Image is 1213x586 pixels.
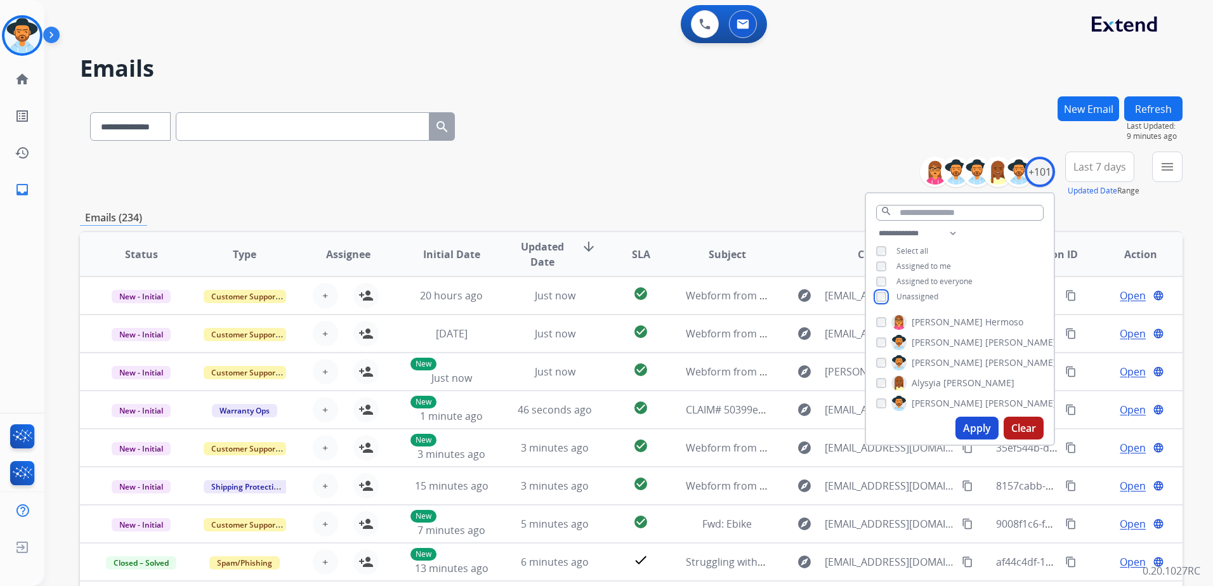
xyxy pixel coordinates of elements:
span: 5 minutes ago [521,517,589,531]
span: Open [1120,288,1146,303]
span: Customer Support [204,518,286,531]
button: + [313,473,338,498]
mat-icon: explore [797,478,812,493]
span: Last Updated: [1127,121,1183,131]
button: + [313,511,338,537]
span: Webform from [PERSON_NAME][EMAIL_ADDRESS][PERSON_NAME][DOMAIN_NAME] on [DATE] [686,365,1131,379]
span: Customer [858,247,907,262]
span: Subject [709,247,746,262]
span: Webform from [EMAIL_ADDRESS][DOMAIN_NAME] on [DATE] [686,289,973,303]
mat-icon: explore [797,288,812,303]
span: 8157cabb-3e1e-4ab4-851e-d526044a2955 [996,479,1193,493]
mat-icon: explore [797,402,812,417]
p: New [410,548,436,561]
mat-icon: content_copy [1065,328,1077,339]
span: Fwd: Ebike [702,517,752,531]
mat-icon: check_circle [633,438,648,453]
span: Webform from [EMAIL_ADDRESS][DOMAIN_NAME] on [DATE] [686,479,973,493]
span: 3 minutes ago [521,479,589,493]
span: New - Initial [112,290,171,303]
span: 3 minutes ago [521,441,589,455]
mat-icon: arrow_downward [581,239,596,254]
mat-icon: person_add [358,364,374,379]
span: Hermoso [985,316,1023,329]
mat-icon: content_copy [1065,442,1077,453]
span: + [322,288,328,303]
span: Open [1120,440,1146,455]
span: [EMAIL_ADDRESS][DOMAIN_NAME] [825,516,955,531]
mat-icon: content_copy [1065,290,1077,301]
p: New [410,396,436,408]
span: Unassigned [896,291,938,302]
mat-icon: content_copy [962,556,973,568]
span: + [322,402,328,417]
mat-icon: content_copy [962,480,973,492]
span: Struggling with content creation? TikTok Creative Center got your back [686,555,1022,569]
span: Shipping Protection [204,480,291,493]
span: Warranty Ops [212,404,277,417]
mat-icon: content_copy [962,518,973,530]
mat-icon: history [15,145,30,160]
mat-icon: person_add [358,440,374,455]
mat-icon: content_copy [1065,518,1077,530]
span: 13 minutes ago [415,561,488,575]
mat-icon: language [1153,442,1164,453]
button: New Email [1058,96,1119,121]
span: + [322,440,328,455]
span: 46 seconds ago [518,403,592,417]
span: Open [1120,478,1146,493]
span: Assigned to everyone [896,276,973,287]
span: Customer Support [204,442,286,455]
span: Last 7 days [1073,164,1126,169]
span: + [322,554,328,570]
span: Closed – Solved [106,556,176,570]
span: Select all [896,245,928,256]
mat-icon: language [1153,328,1164,339]
span: CLAIM# 50399e4e-ff25-4736-8749-cc5f82 ad534d, ORDER# 19064003 [686,403,1008,417]
span: Type [233,247,256,262]
mat-icon: content_copy [962,442,973,453]
p: Emails (234) [80,210,147,226]
mat-icon: person_add [358,326,374,341]
button: Updated Date [1068,186,1117,196]
span: [PERSON_NAME][EMAIL_ADDRESS][PERSON_NAME][DOMAIN_NAME] [825,364,955,379]
button: Refresh [1124,96,1183,121]
span: Webform from [EMAIL_ADDRESS][DOMAIN_NAME] on [DATE] [686,327,973,341]
span: New - Initial [112,442,171,455]
mat-icon: content_copy [1065,366,1077,377]
button: + [313,397,338,422]
span: Assignee [326,247,370,262]
p: New [410,434,436,446]
span: Customer Support [204,290,286,303]
p: New [410,510,436,523]
mat-icon: list_alt [15,108,30,124]
span: Updated Date [514,239,571,270]
mat-icon: language [1153,366,1164,377]
span: Just now [535,289,575,303]
mat-icon: search [435,119,450,134]
span: Open [1120,516,1146,531]
span: Status [125,247,158,262]
span: 15 minutes ago [415,479,488,493]
button: + [313,435,338,460]
span: [EMAIL_ADDRESS][DOMAIN_NAME] [825,554,955,570]
mat-icon: check_circle [633,362,648,377]
button: + [313,549,338,575]
span: [EMAIL_ADDRESS][DOMAIN_NAME] [825,402,955,417]
mat-icon: check_circle [633,514,648,530]
mat-icon: check_circle [633,476,648,492]
mat-icon: person_add [358,288,374,303]
span: [PERSON_NAME] [943,377,1014,389]
mat-icon: explore [797,440,812,455]
img: avatar [4,18,40,53]
button: + [313,283,338,308]
mat-icon: language [1153,518,1164,530]
span: [PERSON_NAME] [912,397,983,410]
span: SLA [632,247,650,262]
span: Just now [431,371,472,385]
span: New - Initial [112,404,171,417]
span: Webform from [EMAIL_ADDRESS][DOMAIN_NAME] on [DATE] [686,441,973,455]
mat-icon: person_add [358,478,374,493]
mat-icon: menu [1160,159,1175,174]
span: [DATE] [436,327,468,341]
